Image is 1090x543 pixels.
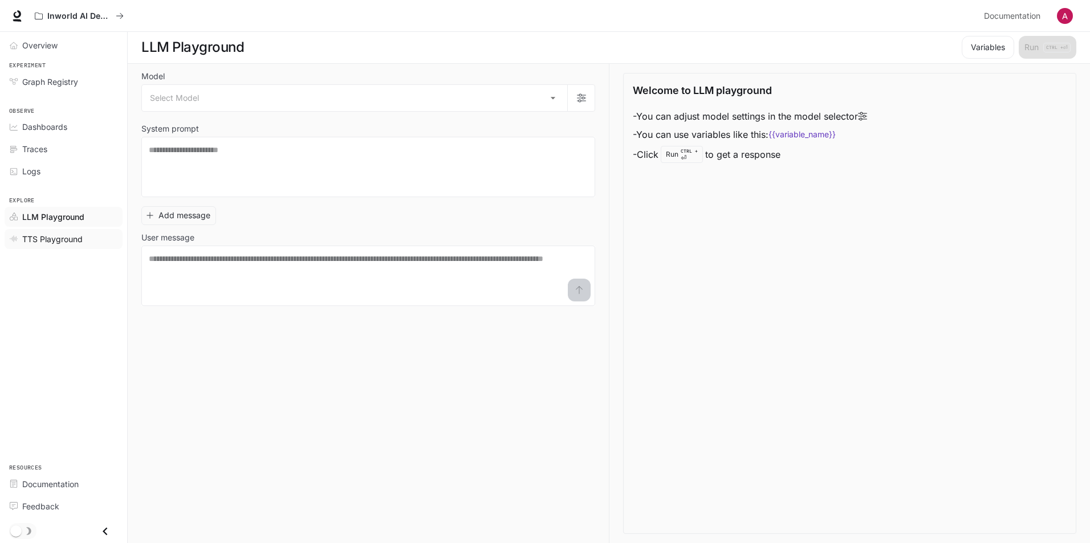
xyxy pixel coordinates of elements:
p: Welcome to LLM playground [633,83,772,98]
button: Add message [141,206,216,225]
span: Logs [22,165,40,177]
a: Documentation [979,5,1049,27]
p: ⏎ [681,148,698,161]
a: Logs [5,161,123,181]
span: LLM Playground [22,211,84,223]
span: Traces [22,143,47,155]
p: System prompt [141,125,199,133]
span: Select Model [150,92,199,104]
a: Graph Registry [5,72,123,92]
div: Select Model [142,85,567,111]
a: LLM Playground [5,207,123,227]
span: Overview [22,39,58,51]
a: Feedback [5,496,123,516]
p: Model [141,72,165,80]
button: User avatar [1054,5,1076,27]
li: - Click to get a response [633,144,867,165]
a: Traces [5,139,123,159]
span: Dark mode toggle [10,524,22,537]
li: - You can adjust model settings in the model selector [633,107,867,125]
h1: LLM Playground [141,36,244,59]
img: User avatar [1057,8,1073,24]
div: Run [661,146,703,163]
span: Documentation [22,478,79,490]
span: Documentation [984,9,1040,23]
button: All workspaces [30,5,129,27]
p: Inworld AI Demos [47,11,111,21]
span: TTS Playground [22,233,83,245]
a: Documentation [5,474,123,494]
a: TTS Playground [5,229,123,249]
li: - You can use variables like this: [633,125,867,144]
p: CTRL + [681,148,698,154]
p: User message [141,234,194,242]
button: Close drawer [92,520,118,543]
span: Feedback [22,500,59,512]
a: Overview [5,35,123,55]
span: Dashboards [22,121,67,133]
a: Dashboards [5,117,123,137]
code: {{variable_name}} [768,129,836,140]
button: Variables [962,36,1014,59]
span: Graph Registry [22,76,78,88]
